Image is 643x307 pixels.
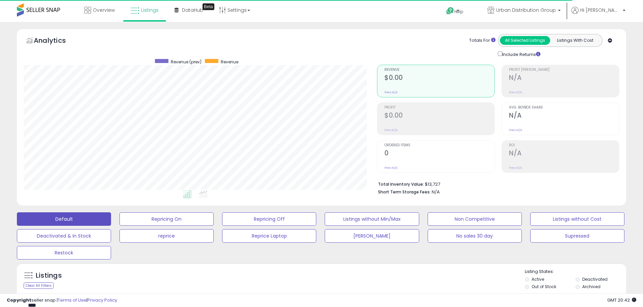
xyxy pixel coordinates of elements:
[87,297,117,303] a: Privacy Policy
[509,68,619,72] span: Profit [PERSON_NAME]
[384,144,494,147] span: Ordered Items
[17,212,111,226] button: Default
[384,90,398,94] small: Prev: N/A
[222,229,316,243] button: Reprice Laptop
[24,282,54,289] div: Clear All Filters
[509,166,522,170] small: Prev: N/A
[532,284,556,289] label: Out of Stock
[222,212,316,226] button: Repricing Off
[530,229,624,243] button: Supressed
[325,229,419,243] button: [PERSON_NAME]
[509,112,619,121] h2: N/A
[428,212,522,226] button: Non Competitive
[34,36,79,47] h5: Analytics
[325,212,419,226] button: Listings without Min/Max
[446,7,454,15] i: Get Help
[384,106,494,110] span: Profit
[469,37,495,44] div: Totals For
[378,180,614,188] li: $13,727
[428,229,522,243] button: No sales 30 day
[509,149,619,158] h2: N/A
[171,59,202,65] span: Revenue (prev)
[378,189,431,195] b: Short Term Storage Fees:
[532,276,544,282] label: Active
[119,212,214,226] button: Repricing On
[432,189,440,195] span: N/A
[530,212,624,226] button: Listings without Cost
[509,90,522,94] small: Prev: N/A
[36,271,62,280] h5: Listings
[378,181,424,187] b: Total Inventory Value:
[509,128,522,132] small: Prev: N/A
[17,229,111,243] button: Deactivated & In Stock
[384,149,494,158] h2: 0
[509,144,619,147] span: ROI
[384,128,398,132] small: Prev: N/A
[384,112,494,121] h2: $0.00
[119,229,214,243] button: reprice
[454,9,463,14] span: Help
[384,74,494,83] h2: $0.00
[550,36,600,45] button: Listings With Cost
[384,166,398,170] small: Prev: N/A
[17,246,111,259] button: Restock
[93,7,115,13] span: Overview
[221,59,238,65] span: Revenue
[496,7,556,13] span: Urban Distribution Group
[58,297,86,303] a: Terms of Use
[141,7,159,13] span: Listings
[571,7,625,22] a: Hi [PERSON_NAME]
[203,3,214,10] div: Tooltip anchor
[509,106,619,110] span: Avg. Buybox Share
[441,2,477,22] a: Help
[509,74,619,83] h2: N/A
[384,68,494,72] span: Revenue
[525,269,626,275] p: Listing States:
[582,276,608,282] label: Deactivated
[500,36,550,45] button: All Selected Listings
[607,297,636,303] span: 2025-09-8 20:42 GMT
[182,7,203,13] span: DataHub
[582,284,600,289] label: Archived
[493,50,548,58] div: Include Returns
[7,297,117,304] div: seller snap | |
[580,7,621,13] span: Hi [PERSON_NAME]
[7,297,31,303] strong: Copyright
